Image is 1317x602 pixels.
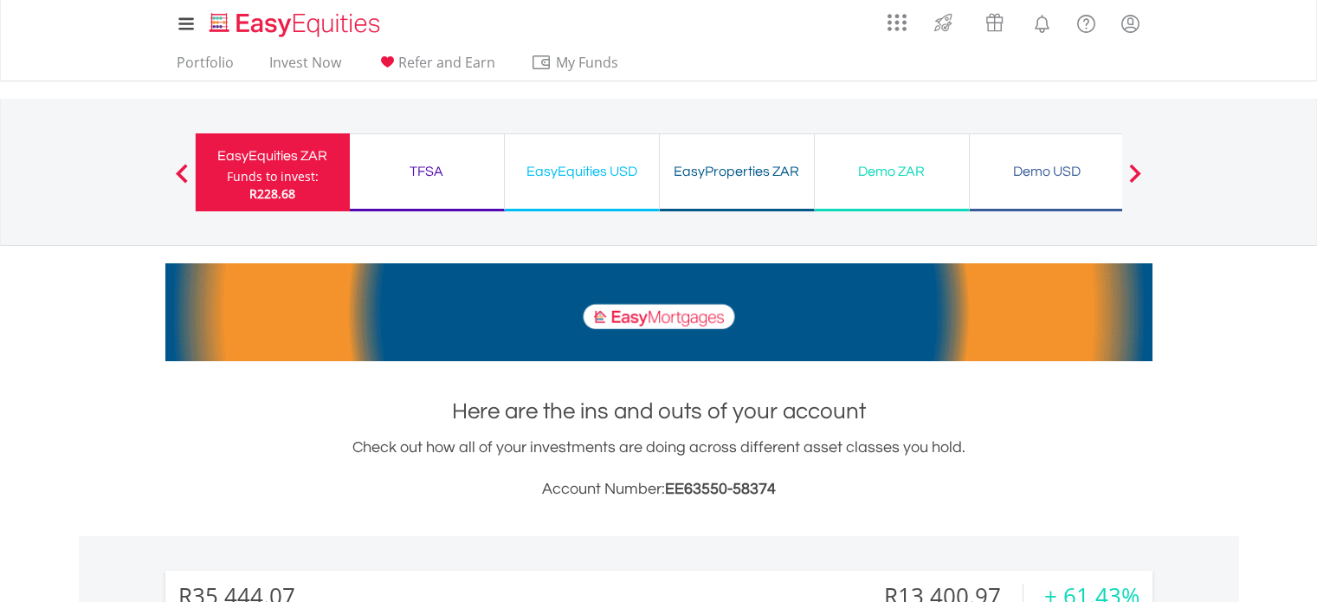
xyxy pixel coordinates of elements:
[165,172,199,190] button: Previous
[262,54,348,81] a: Invest Now
[165,477,1152,502] h3: Account Number:
[206,144,339,168] div: EasyEquities ZAR
[227,168,319,185] div: Funds to invest:
[165,263,1152,361] img: EasyMortage Promotion Banner
[665,481,776,497] span: EE63550-58374
[929,9,958,36] img: thrive-v2.svg
[876,4,918,32] a: AppsGrid
[165,396,1152,427] h1: Here are the ins and outs of your account
[165,436,1152,502] div: Check out how all of your investments are doing across different asset classes you hold.
[825,159,959,184] div: Demo ZAR
[249,185,295,202] span: R228.68
[531,51,644,74] span: My Funds
[1108,4,1152,42] a: My Profile
[1020,4,1064,39] a: Notifications
[980,159,1114,184] div: Demo USD
[360,159,494,184] div: TFSA
[980,9,1009,36] img: vouchers-v2.svg
[203,4,387,39] a: Home page
[206,10,387,39] img: EasyEquities_Logo.png
[670,159,804,184] div: EasyProperties ZAR
[1118,172,1152,190] button: Next
[888,13,907,32] img: grid-menu-icon.svg
[1064,4,1108,39] a: FAQ's and Support
[398,53,495,72] span: Refer and Earn
[370,54,502,81] a: Refer and Earn
[515,159,649,184] div: EasyEquities USD
[170,54,241,81] a: Portfolio
[969,4,1020,36] a: Vouchers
